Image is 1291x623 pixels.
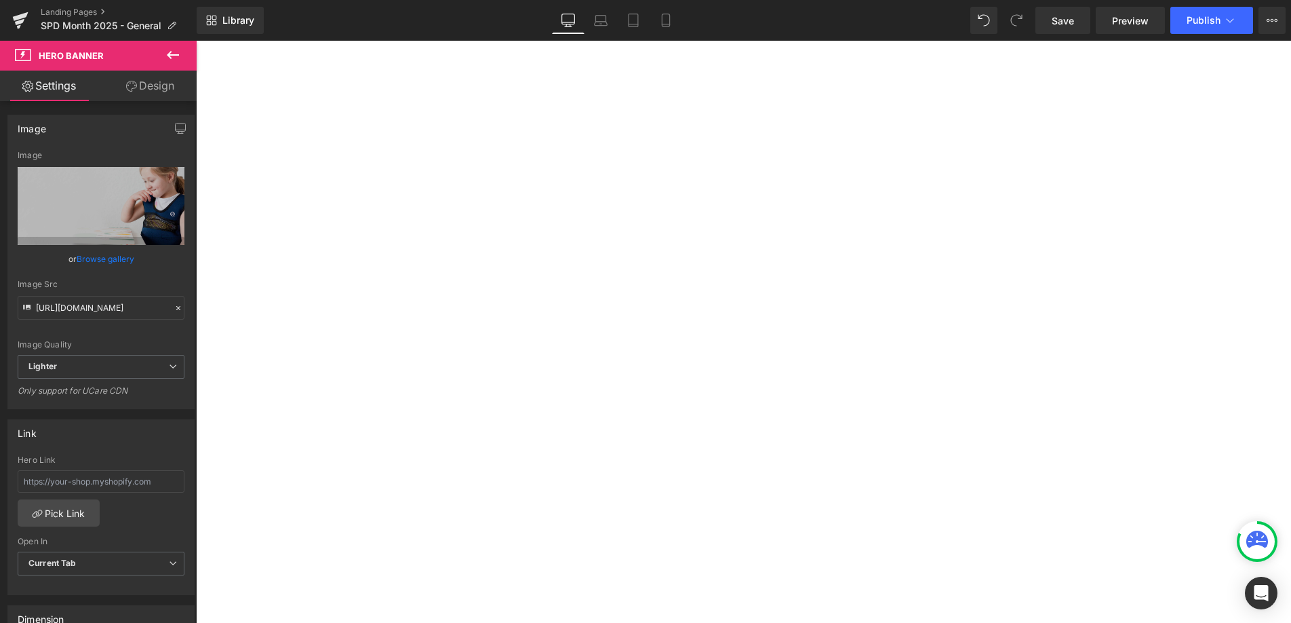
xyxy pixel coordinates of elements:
[970,7,997,34] button: Undo
[552,7,584,34] a: Desktop
[18,420,37,439] div: Link
[1170,7,1253,34] button: Publish
[101,71,199,101] a: Design
[1258,7,1286,34] button: More
[1187,15,1220,26] span: Publish
[18,151,184,160] div: Image
[18,385,184,405] div: Only support for UCare CDN
[222,14,254,26] span: Library
[28,558,77,568] b: Current Tab
[1245,577,1277,609] div: Open Intercom Messenger
[77,247,134,271] a: Browse gallery
[18,537,184,546] div: Open In
[18,499,100,527] a: Pick Link
[28,361,57,371] b: Lighter
[18,252,184,266] div: or
[617,7,650,34] a: Tablet
[197,7,264,34] a: New Library
[1112,14,1149,28] span: Preview
[1052,14,1074,28] span: Save
[584,7,617,34] a: Laptop
[18,115,46,134] div: Image
[650,7,682,34] a: Mobile
[39,50,104,61] span: Hero Banner
[1096,7,1165,34] a: Preview
[1003,7,1030,34] button: Redo
[18,280,184,289] div: Image Src
[18,455,184,465] div: Hero Link
[18,470,184,493] input: https://your-shop.myshopify.com
[41,20,161,31] span: SPD Month 2025 - General
[18,340,184,350] div: Image Quality
[18,296,184,320] input: Link
[41,7,197,18] a: Landing Pages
